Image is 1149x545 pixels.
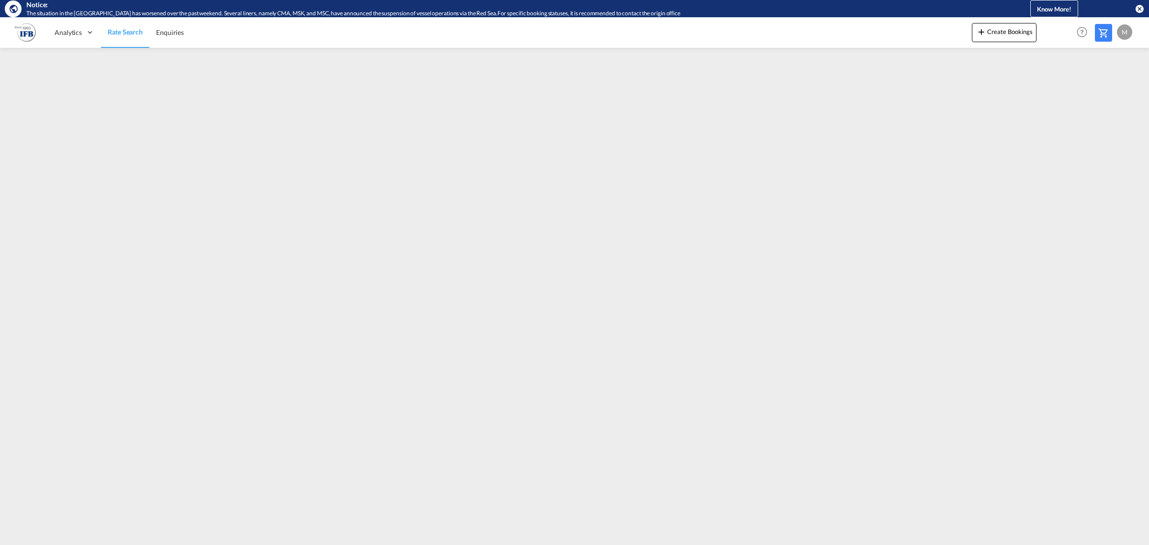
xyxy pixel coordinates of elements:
[976,26,987,37] md-icon: icon-plus 400-fg
[1074,24,1095,41] div: Help
[108,28,143,36] span: Rate Search
[1135,4,1144,13] button: icon-close-circle
[1117,24,1132,40] div: M
[9,4,18,13] md-icon: icon-earth
[55,28,82,37] span: Analytics
[26,10,973,18] div: The situation in the Red Sea has worsened over the past weekend. Several liners, namely CMA, MSK,...
[101,17,149,48] a: Rate Search
[48,17,101,48] div: Analytics
[972,23,1036,42] button: icon-plus 400-fgCreate Bookings
[156,28,184,36] span: Enquiries
[14,22,36,43] img: b628ab10256c11eeb52753acbc15d091.png
[149,17,191,48] a: Enquiries
[1074,24,1090,40] span: Help
[1037,5,1071,13] span: Know More!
